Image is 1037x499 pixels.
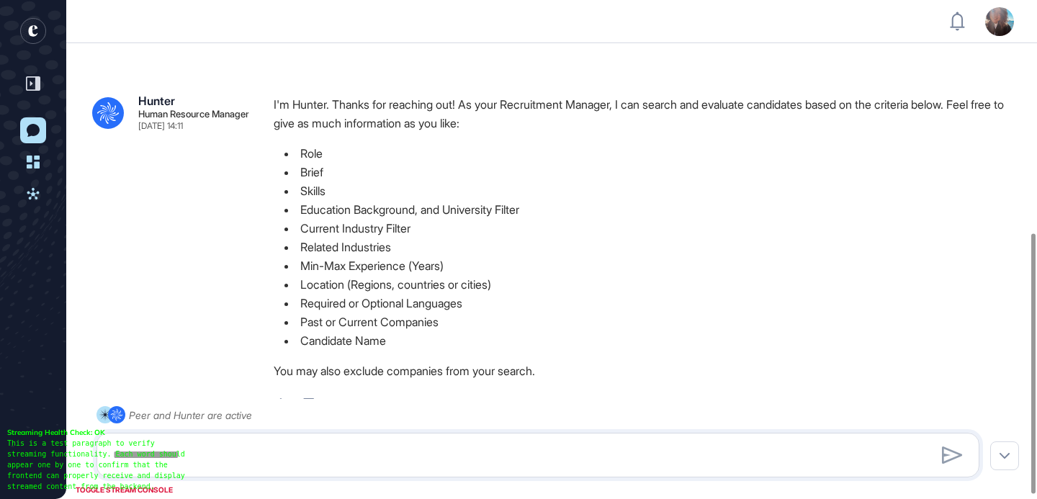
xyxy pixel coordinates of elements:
li: Past or Current Companies [274,313,1023,331]
div: TOGGLE STREAM CONSOLE [72,481,176,499]
li: Related Industries [274,238,1023,256]
li: Required or Optional Languages [274,294,1023,313]
div: entrapeer-logo [20,18,46,44]
li: Candidate Name [274,331,1023,350]
div: Peer and Hunter are active [129,406,252,424]
li: Min-Max Experience (Years) [274,256,1023,275]
li: Education Background, and University Filter [274,200,1023,219]
p: You may also exclude companies from your search. [274,361,1023,380]
li: Skills [274,181,1023,200]
li: Role [274,144,1023,163]
div: Human Resource Manager [138,109,249,119]
p: I'm Hunter. Thanks for reaching out! As your Recruitment Manager, I can search and evaluate candi... [274,95,1023,132]
li: Brief [274,163,1023,181]
li: Location (Regions, countries or cities) [274,275,1023,294]
img: user-avatar [985,7,1014,36]
div: [DATE] 14:11 [138,122,183,130]
li: Current Industry Filter [274,219,1023,238]
div: Hunter [138,95,175,107]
